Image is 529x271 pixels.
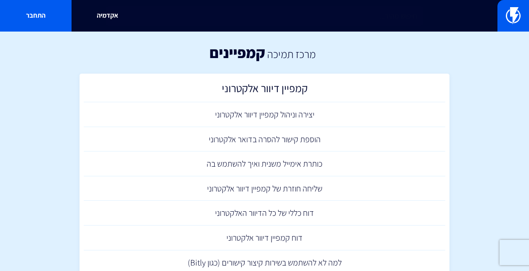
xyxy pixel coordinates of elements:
[84,127,446,152] a: הוספת קישור להסרה בדואר אלקטרוני
[84,226,446,250] a: דוח קמפיין דיוור אלקטרוני
[267,47,316,61] a: מרכז תמיכה
[84,102,446,127] a: יצירה וניהול קמפיין דיוור אלקטרוני
[106,6,423,26] input: חיפוש מהיר...
[210,44,265,61] h1: קמפיינים
[84,151,446,176] a: כותרת אימייל משנית ואיך להשתמש בה
[84,176,446,201] a: שליחה חוזרת של קמפיין דיוור אלקטרוני
[88,82,441,98] h2: קמפיין דיוור אלקטרוני
[84,201,446,226] a: דוח כללי של כל הדיוור האלקטרוני
[84,78,446,103] a: קמפיין דיוור אלקטרוני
